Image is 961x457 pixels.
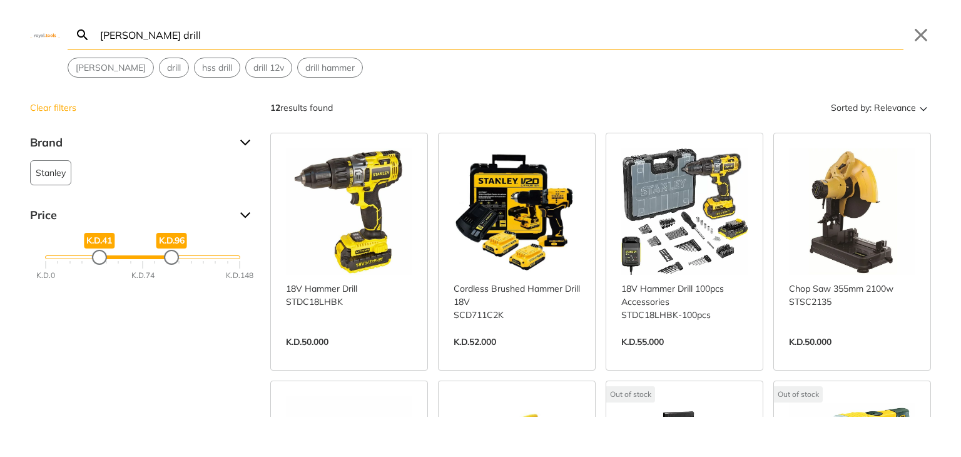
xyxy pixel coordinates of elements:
[202,61,232,74] span: hss drill
[911,25,931,45] button: Close
[36,161,66,185] span: Stanley
[253,61,284,74] span: drill 12v
[194,58,240,78] div: Suggestion: hss drill
[245,58,292,78] div: Suggestion: drill 12v
[828,98,931,118] button: Sorted by:Relevance Sort
[606,386,655,403] div: Out of stock
[75,28,90,43] svg: Search
[226,270,253,281] div: K.D.148
[159,58,189,78] div: Suggestion: drill
[131,270,155,281] div: K.D.74
[68,58,153,77] button: Select suggestion: stanley
[98,20,903,49] input: Search…
[92,250,107,265] div: Minimum Price
[916,100,931,115] svg: Sort
[297,58,363,78] div: Suggestion: drill hammer
[298,58,362,77] button: Select suggestion: drill hammer
[30,205,230,225] span: Price
[76,61,146,74] span: [PERSON_NAME]
[167,61,181,74] span: drill
[270,102,280,113] strong: 12
[30,32,60,38] img: Close
[68,58,154,78] div: Suggestion: stanley
[30,98,79,118] button: Clear filters
[774,386,823,403] div: Out of stock
[30,160,71,185] button: Stanley
[874,98,916,118] span: Relevance
[246,58,292,77] button: Select suggestion: drill 12v
[36,270,55,281] div: K.D.0
[195,58,240,77] button: Select suggestion: hss drill
[270,98,333,118] div: results found
[160,58,188,77] button: Select suggestion: drill
[30,133,230,153] span: Brand
[164,250,179,265] div: Maximum Price
[305,61,355,74] span: drill hammer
